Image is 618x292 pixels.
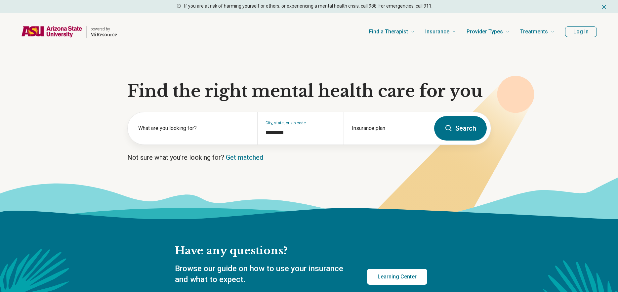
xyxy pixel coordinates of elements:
p: powered by [91,26,117,32]
h1: Find the right mental health care for you [127,81,491,101]
span: Treatments [520,27,548,36]
a: Insurance [425,19,456,45]
p: Not sure what you’re looking for? [127,153,491,162]
label: What are you looking for? [138,124,249,132]
button: Search [434,116,487,141]
button: Log In [565,26,597,37]
p: If you are at risk of harming yourself or others, or experiencing a mental health crisis, call 98... [184,3,433,10]
span: Find a Therapist [369,27,408,36]
a: Get matched [226,153,263,161]
a: Provider Types [467,19,510,45]
a: Learning Center [367,269,427,285]
a: Find a Therapist [369,19,415,45]
h2: Have any questions? [175,244,427,258]
p: Browse our guide on how to use your insurance and what to expect. [175,263,351,285]
button: Dismiss [601,3,607,11]
a: Home page [21,21,117,42]
span: Insurance [425,27,449,36]
a: Treatments [520,19,555,45]
span: Provider Types [467,27,503,36]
